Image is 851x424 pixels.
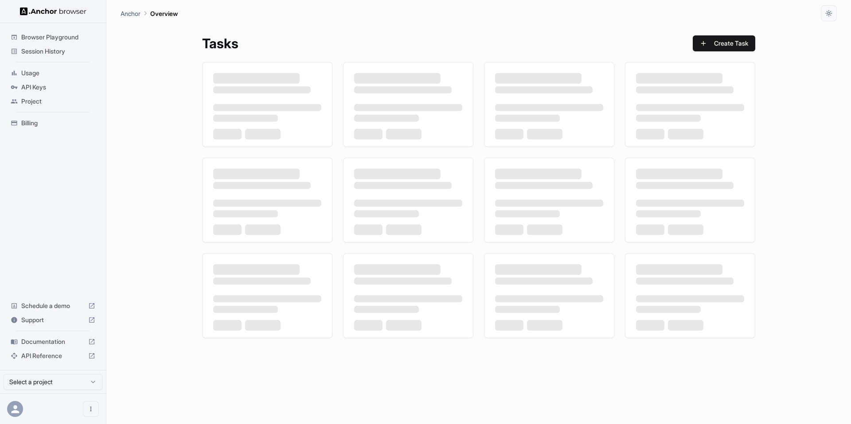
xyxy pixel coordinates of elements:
p: Overview [150,9,178,18]
img: Anchor Logo [20,7,86,15]
nav: breadcrumb [121,8,178,18]
button: Create Task [693,35,755,51]
div: Documentation [7,335,99,349]
span: Support [21,316,85,324]
div: Billing [7,116,99,130]
div: Schedule a demo [7,299,99,313]
div: API Reference [7,349,99,363]
div: Browser Playground [7,30,99,44]
p: Anchor [121,9,141,18]
button: Open menu [83,401,99,417]
span: API Keys [21,83,95,92]
div: Usage [7,66,99,80]
span: API Reference [21,351,85,360]
span: Schedule a demo [21,301,85,310]
span: Usage [21,69,95,77]
div: Project [7,94,99,108]
span: Session History [21,47,95,56]
span: Billing [21,119,95,127]
div: Support [7,313,99,327]
div: Session History [7,44,99,58]
h1: Tasks [202,35,238,51]
span: Project [21,97,95,106]
span: Browser Playground [21,33,95,42]
span: Documentation [21,337,85,346]
div: API Keys [7,80,99,94]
